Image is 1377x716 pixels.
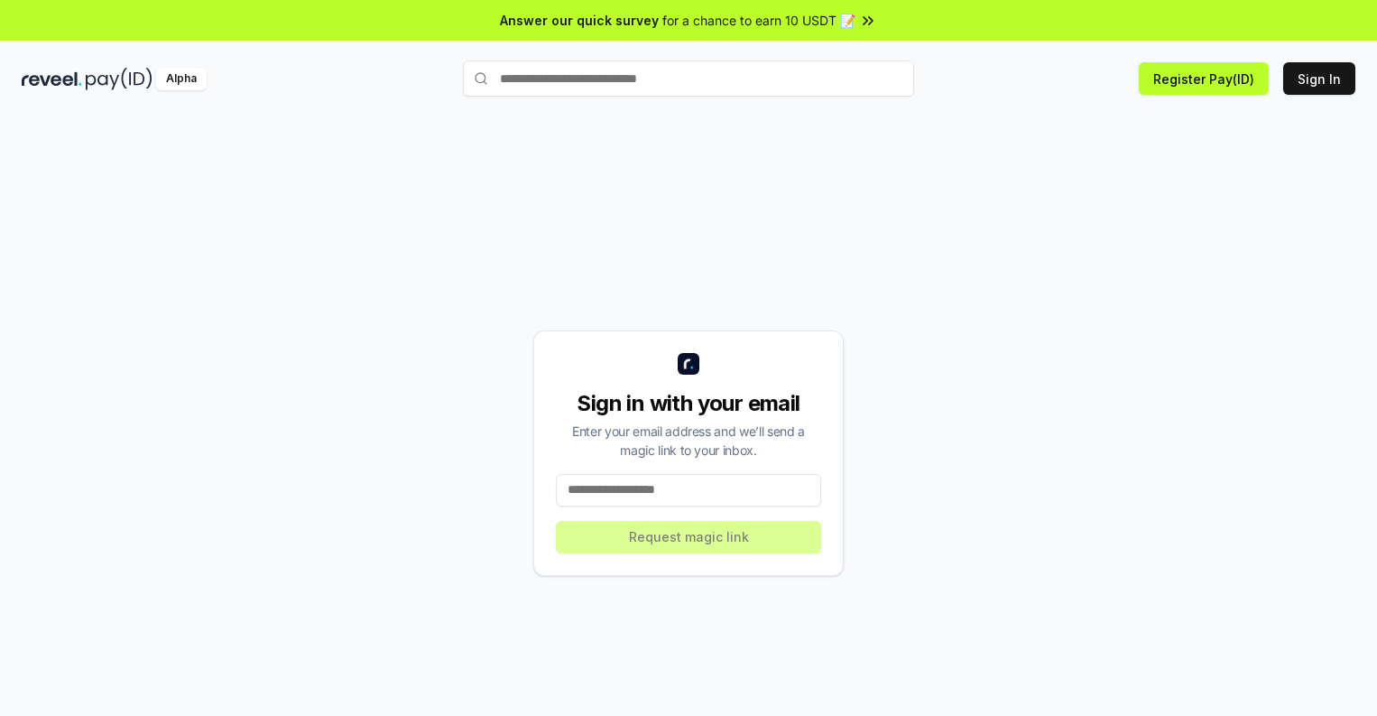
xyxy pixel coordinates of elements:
button: Register Pay(ID) [1139,62,1269,95]
span: Answer our quick survey [500,11,659,30]
button: Sign In [1283,62,1355,95]
img: logo_small [678,353,699,375]
div: Sign in with your email [556,389,821,418]
img: pay_id [86,68,152,90]
img: reveel_dark [22,68,82,90]
div: Alpha [156,68,207,90]
div: Enter your email address and we’ll send a magic link to your inbox. [556,422,821,460]
span: for a chance to earn 10 USDT 📝 [662,11,855,30]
